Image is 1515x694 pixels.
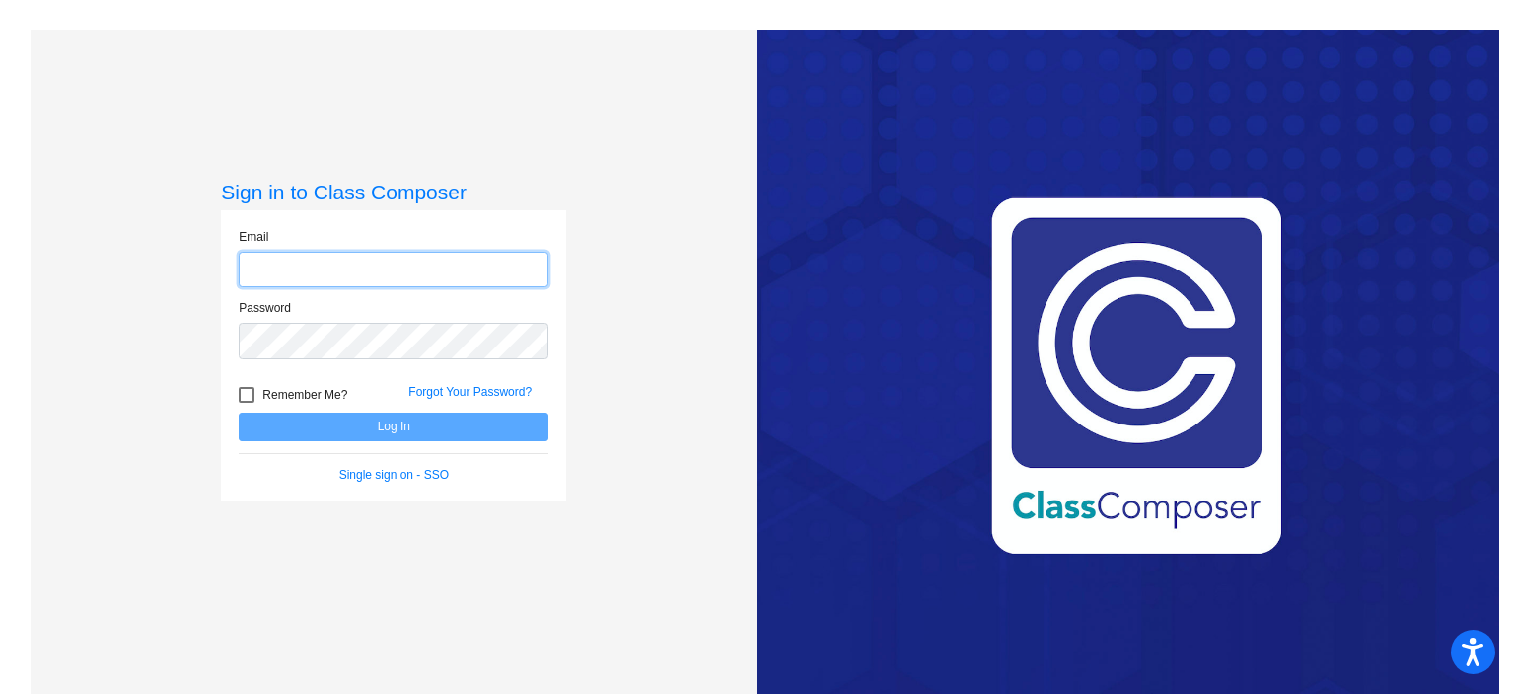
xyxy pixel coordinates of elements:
[239,228,268,246] label: Email
[262,383,347,407] span: Remember Me?
[408,385,532,399] a: Forgot Your Password?
[239,413,548,441] button: Log In
[221,180,566,204] h3: Sign in to Class Composer
[339,468,449,482] a: Single sign on - SSO
[239,299,291,317] label: Password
